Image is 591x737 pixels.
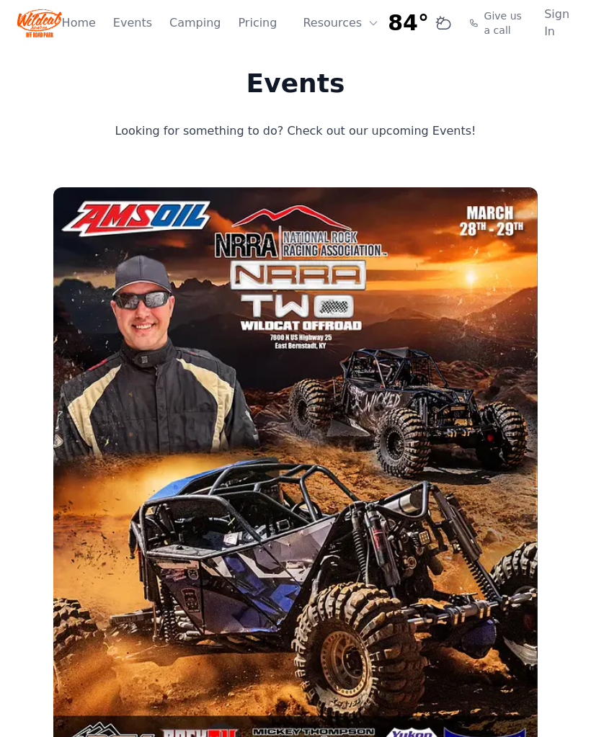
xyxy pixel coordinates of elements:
a: Camping [169,14,221,32]
a: Give us a call [469,9,527,37]
a: Home [62,14,96,32]
span: Give us a call [484,9,528,37]
span: 84° [388,10,429,36]
img: Wildcat Logo [17,6,62,40]
a: Events [113,14,152,32]
button: Resources [294,9,388,37]
h1: Events [57,69,534,98]
a: Pricing [238,14,277,32]
p: Looking for something to do? Check out our upcoming Events! [57,121,534,141]
a: Sign In [544,6,574,40]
